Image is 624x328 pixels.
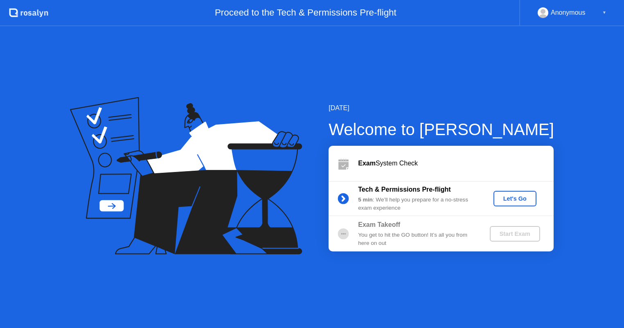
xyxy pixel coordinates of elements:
[551,7,586,18] div: Anonymous
[602,7,606,18] div: ▼
[358,196,476,213] div: : We’ll help you prepare for a no-stress exam experience
[358,221,400,228] b: Exam Takeoff
[358,160,376,167] b: Exam
[493,231,537,237] div: Start Exam
[497,195,533,202] div: Let's Go
[329,117,554,142] div: Welcome to [PERSON_NAME]
[358,197,373,203] b: 5 min
[358,186,451,193] b: Tech & Permissions Pre-flight
[329,103,554,113] div: [DATE]
[358,158,554,168] div: System Check
[490,226,540,242] button: Start Exam
[493,191,536,206] button: Let's Go
[358,231,476,248] div: You get to hit the GO button! It’s all you from here on out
